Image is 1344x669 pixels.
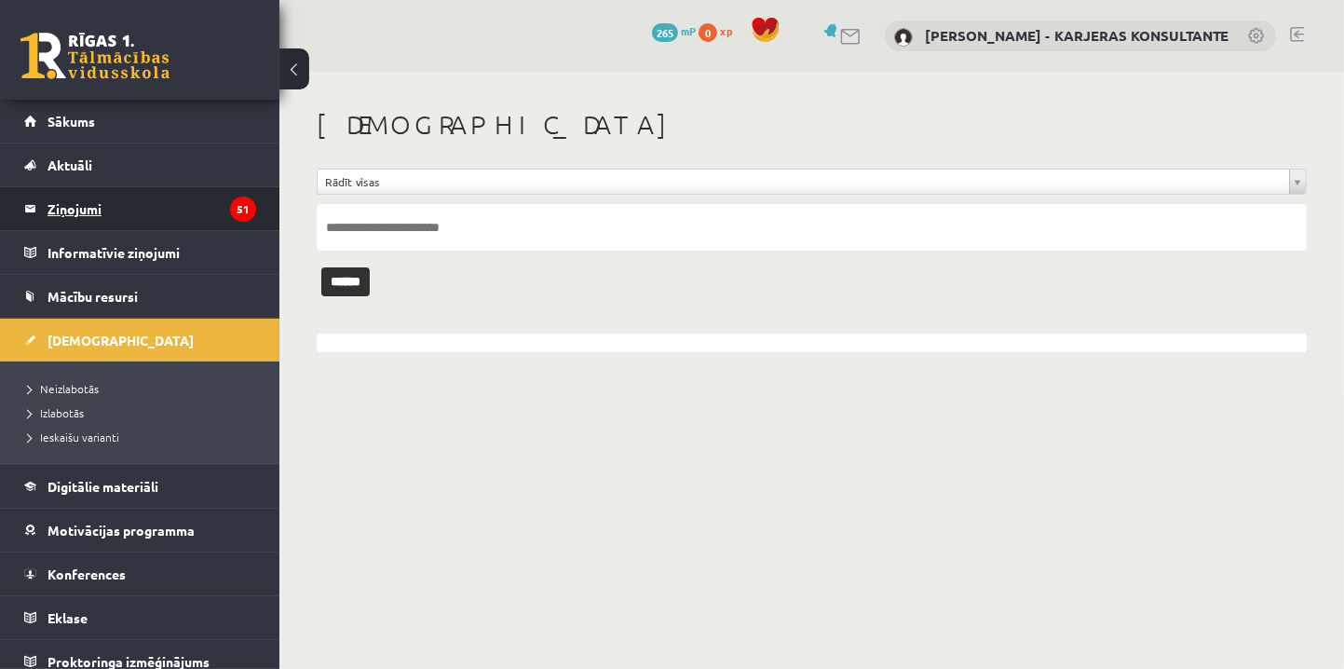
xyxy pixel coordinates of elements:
a: [DEMOGRAPHIC_DATA] [24,319,256,362]
legend: Ziņojumi [48,187,256,230]
a: Mācību resursi [24,275,256,318]
a: Informatīvie ziņojumi [24,231,256,274]
a: [PERSON_NAME] - KARJERAS KONSULTANTE [925,26,1229,45]
a: Motivācijas programma [24,509,256,552]
span: Konferences [48,566,126,582]
span: Izlabotās [28,405,84,420]
span: Motivācijas programma [48,522,195,539]
a: Ieskaišu varianti [28,429,261,445]
a: 0 xp [699,23,741,38]
a: Izlabotās [28,404,261,421]
a: Sākums [24,100,256,143]
a: Neizlabotās [28,380,261,397]
span: xp [720,23,732,38]
a: Digitālie materiāli [24,465,256,508]
a: Rādīt visas [318,170,1306,194]
span: Rādīt visas [325,170,1282,194]
img: Karīna Saveļjeva - KARJERAS KONSULTANTE [894,28,913,47]
a: Eklase [24,596,256,639]
a: Aktuāli [24,143,256,186]
span: Sākums [48,113,95,130]
span: [DEMOGRAPHIC_DATA] [48,332,194,348]
span: Neizlabotās [28,381,99,396]
a: Rīgas 1. Tālmācības vidusskola [20,33,170,79]
a: 265 mP [652,23,696,38]
a: Konferences [24,553,256,595]
a: Ziņojumi51 [24,187,256,230]
span: Digitālie materiāli [48,478,158,495]
legend: Informatīvie ziņojumi [48,231,256,274]
h1: [DEMOGRAPHIC_DATA] [317,109,1307,141]
i: 51 [230,197,256,222]
span: 265 [652,23,678,42]
span: mP [681,23,696,38]
span: Ieskaišu varianti [28,430,119,444]
span: Aktuāli [48,157,92,173]
span: Eklase [48,609,88,626]
span: 0 [699,23,717,42]
span: Mācību resursi [48,288,138,305]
